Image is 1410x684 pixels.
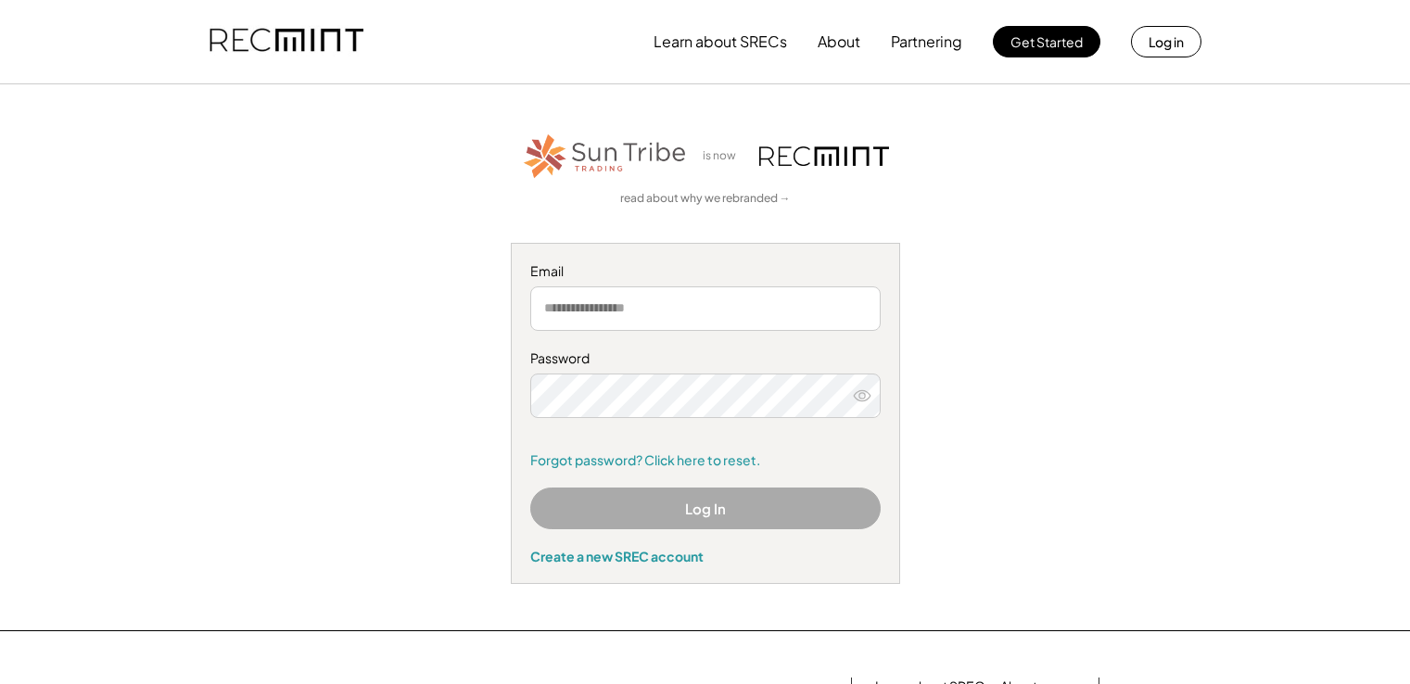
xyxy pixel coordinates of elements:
button: Get Started [993,26,1100,57]
button: About [818,23,860,60]
div: Create a new SREC account [530,548,881,564]
button: Learn about SRECs [654,23,787,60]
button: Partnering [891,23,962,60]
button: Log in [1131,26,1201,57]
div: is now [698,148,750,164]
a: Forgot password? Click here to reset. [530,451,881,470]
img: recmint-logotype%403x.png [210,10,363,73]
img: recmint-logotype%403x.png [759,146,889,166]
button: Log In [530,488,881,529]
div: Password [530,349,881,368]
a: read about why we rebranded → [620,191,791,207]
div: Email [530,262,881,281]
img: STT_Horizontal_Logo%2B-%2BColor.png [522,131,689,182]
